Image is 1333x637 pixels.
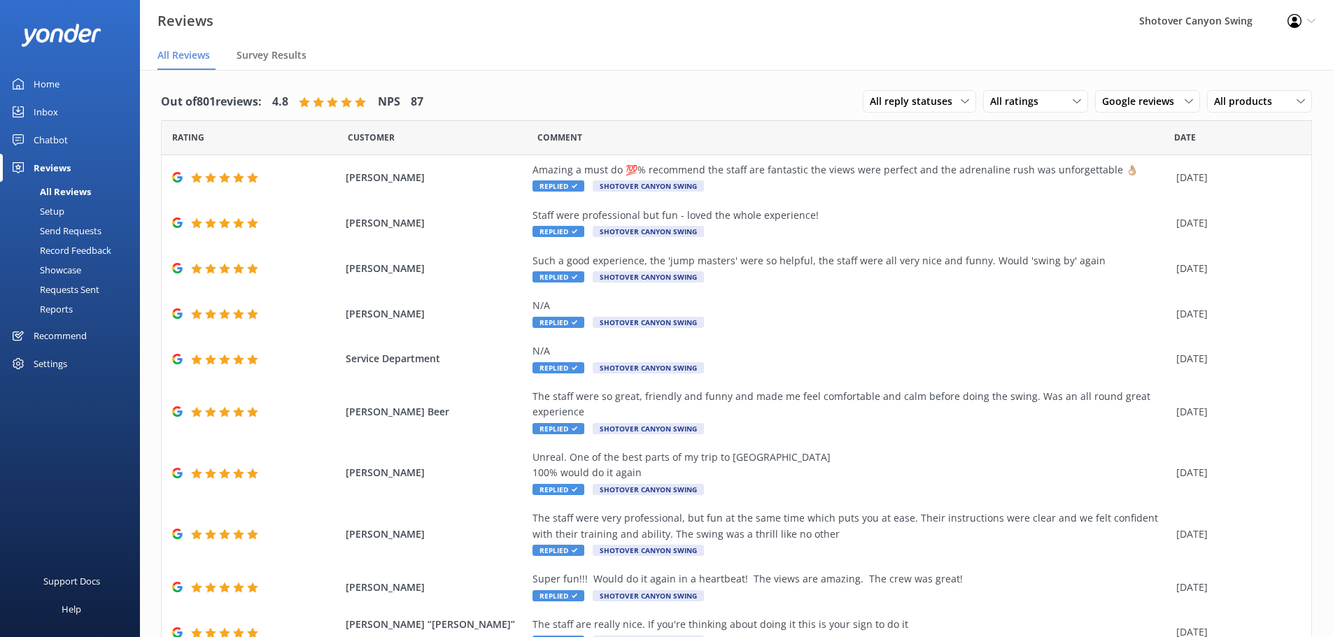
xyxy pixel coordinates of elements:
span: Shotover Canyon Swing [593,180,704,192]
div: The staff were very professional, but fun at the same time which puts you at ease. Their instruct... [533,510,1169,542]
span: All products [1214,94,1281,109]
span: All reply statuses [870,94,961,109]
div: Showcase [8,260,81,280]
div: Support Docs [43,567,100,595]
h4: 87 [411,93,423,111]
div: All Reviews [8,182,91,201]
a: Setup [8,201,140,221]
img: yonder-white-logo.png [21,24,101,47]
div: [DATE] [1176,404,1294,420]
span: Date [172,131,204,144]
span: Replied [533,484,584,495]
div: Amazing a must do 💯% recommend the staff are fantastic the views were perfect and the adrenaline ... [533,162,1169,178]
span: Survey Results [237,48,306,62]
div: Home [34,70,59,98]
span: Replied [533,423,584,434]
span: [PERSON_NAME] [346,465,526,480]
div: The staff are really nice. If you're thinking about doing it this is your sign to do it [533,617,1169,632]
span: Question [537,131,582,144]
h4: 4.8 [272,93,288,111]
span: Date [1174,131,1196,144]
span: Replied [533,317,584,328]
div: Help [62,595,81,623]
div: [DATE] [1176,170,1294,185]
div: Inbox [34,98,58,126]
h3: Reviews [157,10,213,32]
span: [PERSON_NAME] [346,261,526,276]
span: Replied [533,590,584,601]
span: All ratings [990,94,1047,109]
span: Shotover Canyon Swing [593,317,704,328]
h4: Out of 801 reviews: [161,93,262,111]
span: [PERSON_NAME] [346,580,526,595]
div: Recommend [34,322,87,350]
span: All Reviews [157,48,210,62]
span: Service Department [346,351,526,366]
div: Such a good experience, the 'jump masters' were so helpful, the staff were all very nice and funn... [533,253,1169,269]
div: Staff were professional but fun - loved the whole experience! [533,208,1169,223]
a: Showcase [8,260,140,280]
span: [PERSON_NAME] [346,215,526,231]
span: [PERSON_NAME] Beer [346,404,526,420]
h4: NPS [378,93,400,111]
div: Setup [8,201,64,221]
div: N/A [533,298,1169,313]
div: [DATE] [1176,306,1294,322]
div: [DATE] [1176,351,1294,366]
div: Record Feedback [8,241,111,260]
span: Shotover Canyon Swing [593,271,704,282]
span: Shotover Canyon Swing [593,590,704,601]
div: Unreal. One of the best parts of my trip to [GEOGRAPHIC_DATA] 100% would do it again [533,450,1169,481]
div: N/A [533,343,1169,359]
a: Reports [8,299,140,319]
span: Replied [533,226,584,237]
span: Shotover Canyon Swing [593,226,704,237]
div: [DATE] [1176,580,1294,595]
span: Shotover Canyon Swing [593,545,704,556]
div: Super fun!!! Would do it again in a heartbeat! The views are amazing. The crew was great! [533,571,1169,587]
span: Replied [533,271,584,282]
span: [PERSON_NAME] [346,170,526,185]
span: Replied [533,362,584,373]
span: Shotover Canyon Swing [593,423,704,434]
span: Shotover Canyon Swing [593,362,704,373]
div: Reviews [34,154,71,182]
div: [DATE] [1176,261,1294,276]
span: Replied [533,180,584,192]
a: Send Requests [8,221,140,241]
div: [DATE] [1176,215,1294,231]
div: Chatbot [34,126,68,154]
div: Settings [34,350,67,378]
div: Reports [8,299,73,319]
span: Replied [533,545,584,556]
a: All Reviews [8,182,140,201]
span: Date [348,131,395,144]
span: [PERSON_NAME] [346,306,526,322]
span: Google reviews [1102,94,1183,109]
div: The staff were so great, friendly and funny and made me feel comfortable and calm before doing th... [533,389,1169,420]
a: Record Feedback [8,241,140,260]
div: [DATE] [1176,465,1294,480]
div: [DATE] [1176,527,1294,542]
div: Requests Sent [8,280,99,299]
span: [PERSON_NAME] [346,527,526,542]
div: Send Requests [8,221,101,241]
span: Shotover Canyon Swing [593,484,704,495]
a: Requests Sent [8,280,140,299]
